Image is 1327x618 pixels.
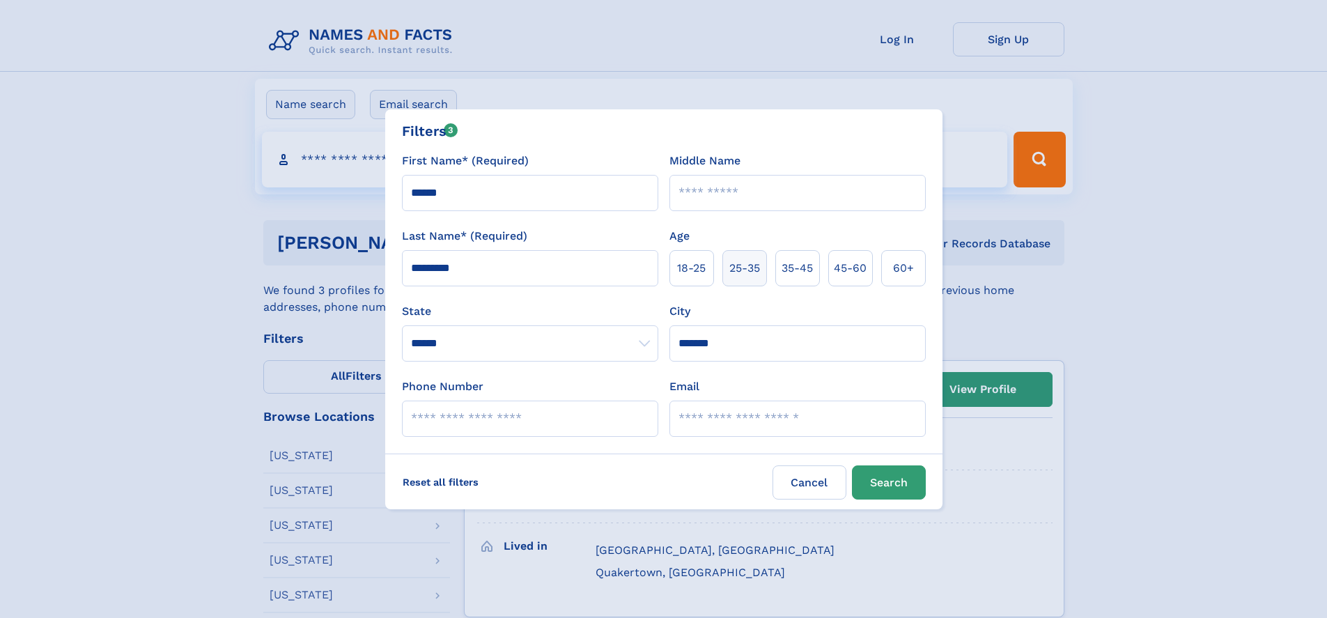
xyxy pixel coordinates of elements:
[677,260,706,277] span: 18‑25
[402,121,458,141] div: Filters
[669,228,690,245] label: Age
[394,465,488,499] label: Reset all filters
[402,378,483,395] label: Phone Number
[773,465,846,500] label: Cancel
[402,153,529,169] label: First Name* (Required)
[782,260,813,277] span: 35‑45
[402,303,658,320] label: State
[834,260,867,277] span: 45‑60
[669,303,690,320] label: City
[729,260,760,277] span: 25‑35
[852,465,926,500] button: Search
[402,228,527,245] label: Last Name* (Required)
[669,378,699,395] label: Email
[893,260,914,277] span: 60+
[669,153,740,169] label: Middle Name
